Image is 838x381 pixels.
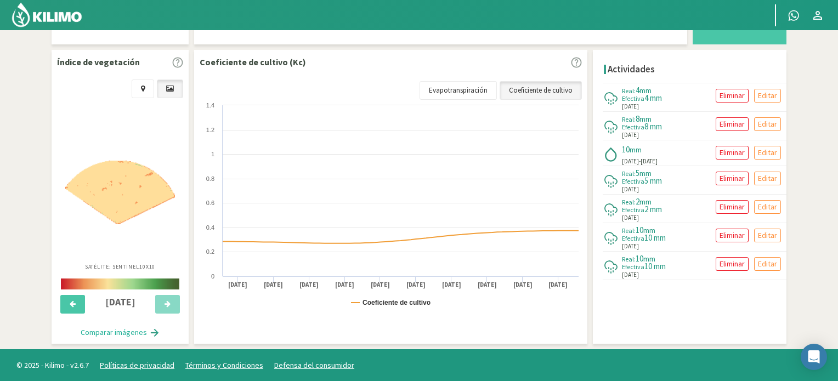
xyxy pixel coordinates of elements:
[754,89,781,103] button: Editar
[622,123,644,131] span: Efectiva
[622,226,636,235] span: Real:
[57,55,140,69] p: Índice de vegetación
[716,146,749,160] button: Eliminar
[100,360,174,370] a: Políticas de privacidad
[754,172,781,185] button: Editar
[720,89,745,102] p: Eliminar
[622,242,639,251] span: [DATE]
[636,253,643,264] span: 10
[622,270,639,280] span: [DATE]
[644,204,662,214] span: 2 mm
[630,145,642,155] span: mm
[139,263,156,270] span: 10X10
[754,257,781,271] button: Editar
[716,172,749,185] button: Eliminar
[636,225,643,235] span: 10
[758,172,777,185] p: Editar
[206,200,214,206] text: 0.6
[500,81,582,100] a: Coeficiente de cultivo
[639,157,641,165] span: -
[644,261,666,271] span: 10 mm
[622,263,644,271] span: Efectiva
[720,258,745,270] p: Eliminar
[720,201,745,213] p: Eliminar
[758,89,777,102] p: Editar
[622,102,639,111] span: [DATE]
[754,117,781,131] button: Editar
[639,114,652,124] span: mm
[335,281,354,289] text: [DATE]
[513,281,533,289] text: [DATE]
[720,146,745,159] p: Eliminar
[206,175,214,182] text: 0.8
[644,232,666,243] span: 10 mm
[758,118,777,130] p: Editar
[622,234,644,242] span: Efectiva
[61,278,179,289] img: scale
[211,273,214,280] text: 0
[643,225,655,235] span: mm
[636,85,639,95] span: 4
[622,94,644,103] span: Efectiva
[85,263,156,271] p: Satélite: Sentinel
[200,55,306,69] p: Coeficiente de cultivo (Kc)
[442,281,461,289] text: [DATE]
[644,93,662,103] span: 4 mm
[622,169,636,178] span: Real:
[716,229,749,242] button: Eliminar
[758,229,777,242] p: Editar
[622,144,630,155] span: 10
[720,172,745,185] p: Eliminar
[639,168,652,178] span: mm
[622,177,644,185] span: Efectiva
[644,121,662,132] span: 8 mm
[644,175,662,186] span: 5 mm
[639,86,652,95] span: mm
[622,206,644,214] span: Efectiva
[299,281,319,289] text: [DATE]
[622,115,636,123] span: Real:
[92,297,149,308] h4: [DATE]
[801,344,827,370] div: Open Intercom Messenger
[758,201,777,213] p: Editar
[639,197,652,207] span: mm
[720,118,745,130] p: Eliminar
[641,157,658,165] span: [DATE]
[636,168,639,178] span: 5
[211,151,214,157] text: 1
[11,360,94,371] span: © 2025 - Kilimo - v2.6.7
[206,248,214,255] text: 0.2
[420,81,497,100] a: Evapotranspiración
[228,281,247,289] text: [DATE]
[206,127,214,133] text: 1.2
[371,281,390,289] text: [DATE]
[622,255,636,263] span: Real:
[264,281,283,289] text: [DATE]
[622,157,639,166] span: [DATE]
[608,64,655,75] h4: Actividades
[716,257,749,271] button: Eliminar
[406,281,426,289] text: [DATE]
[720,229,745,242] p: Eliminar
[754,200,781,214] button: Editar
[754,146,781,160] button: Editar
[548,281,568,289] text: [DATE]
[206,224,214,231] text: 0.4
[622,213,639,223] span: [DATE]
[11,2,83,28] img: Kilimo
[206,102,214,109] text: 1.4
[758,146,777,159] p: Editar
[758,258,777,270] p: Editar
[716,200,749,214] button: Eliminar
[185,360,263,370] a: Términos y Condiciones
[274,360,354,370] a: Defensa del consumidor
[716,117,749,131] button: Eliminar
[478,281,497,289] text: [DATE]
[622,185,639,194] span: [DATE]
[636,196,639,207] span: 2
[636,113,639,124] span: 8
[716,89,749,103] button: Eliminar
[754,229,781,242] button: Editar
[622,87,636,95] span: Real:
[622,198,636,206] span: Real:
